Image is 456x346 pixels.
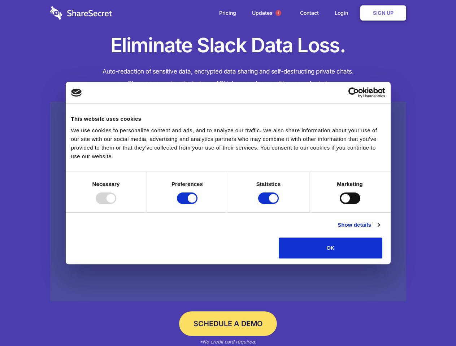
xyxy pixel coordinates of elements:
span: 1 [275,10,281,16]
a: Schedule a Demo [179,311,277,336]
em: *No credit card required. [200,339,256,345]
a: Wistia video thumbnail [50,102,406,302]
div: We use cookies to personalize content and ads, and to analyze our traffic. We also share informat... [71,126,385,161]
a: Pricing [212,2,243,24]
strong: Preferences [171,181,203,187]
strong: Statistics [256,181,281,187]
h1: Eliminate Slack Data Loss. [50,32,406,58]
a: Sign Up [360,5,406,21]
strong: Marketing [337,181,363,187]
h4: Auto-redaction of sensitive data, encrypted data sharing and self-destructing private chats. Shar... [50,66,406,89]
div: This website uses cookies [71,115,385,123]
a: Contact [293,2,326,24]
button: OK [279,238,382,258]
img: logo-wordmark-white-trans-d4663122ce5f474addd5e946df7df03e33cb6a1c49d2221995e7729f52c070b2.svg [50,6,112,20]
strong: Necessary [92,181,120,187]
a: Show details [338,221,379,229]
img: logo [71,89,82,97]
a: Usercentrics Cookiebot - opens in a new window [322,87,385,98]
a: Login [327,2,359,24]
